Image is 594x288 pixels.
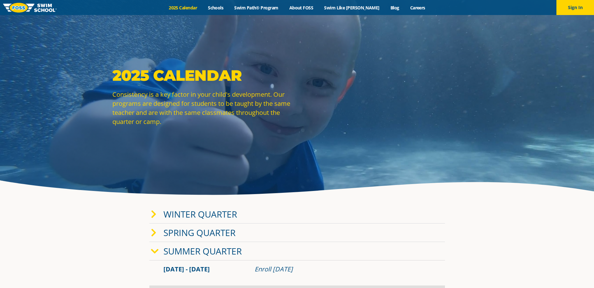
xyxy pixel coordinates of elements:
strong: 2025 Calendar [112,66,242,85]
img: FOSS Swim School Logo [3,3,57,13]
div: Enroll [DATE] [255,265,431,274]
a: Swim Like [PERSON_NAME] [319,5,385,11]
a: About FOSS [284,5,319,11]
a: Swim Path® Program [229,5,284,11]
a: Winter Quarter [163,208,237,220]
span: [DATE] - [DATE] [163,265,210,273]
a: Spring Quarter [163,227,235,239]
a: Schools [203,5,229,11]
a: Blog [385,5,405,11]
a: Careers [405,5,431,11]
a: 2025 Calendar [163,5,203,11]
a: Summer Quarter [163,245,242,257]
p: Consistency is a key factor in your child's development. Our programs are designed for students t... [112,90,294,126]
